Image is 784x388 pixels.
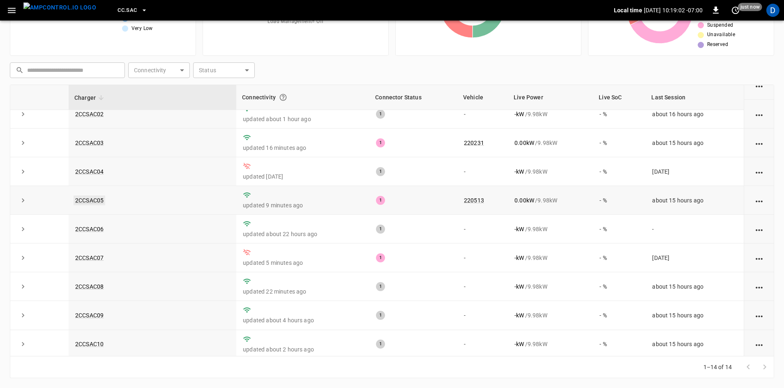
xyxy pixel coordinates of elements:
button: expand row [17,137,29,149]
button: expand row [17,309,29,321]
span: Load Management = Off [267,18,323,26]
p: - kW [514,254,524,262]
div: 1 [376,340,385,349]
div: 1 [376,311,385,320]
img: ampcontrol.io logo [23,2,96,13]
div: / 9.98 kW [514,340,586,348]
p: updated [DATE] [243,172,363,181]
td: - % [593,100,646,129]
span: Very Low [131,25,153,33]
a: 2CCSAC07 [75,255,104,261]
p: 0.00 kW [514,196,534,204]
a: 2CCSAC09 [75,312,104,319]
div: profile-icon [766,4,779,17]
p: 0.00 kW [514,139,534,147]
p: - kW [514,168,524,176]
td: - % [593,330,646,359]
span: Unavailable [707,31,735,39]
span: Charger [74,93,106,103]
th: Live Power [508,85,593,110]
td: about 16 hours ago [646,100,744,129]
p: updated 22 minutes ago [243,287,363,296]
div: action cell options [754,168,764,176]
td: about 15 hours ago [646,330,744,359]
th: Connector Status [369,85,457,110]
button: expand row [17,252,29,264]
div: 1 [376,282,385,291]
th: Last Session [646,85,744,110]
div: 1 [376,138,385,147]
p: updated about 2 hours ago [243,345,363,354]
div: / 9.98 kW [514,282,586,291]
span: Suspended [707,21,733,30]
p: updated 16 minutes ago [243,144,363,152]
a: 2CCSAC03 [75,140,104,146]
div: / 9.98 kW [514,254,586,262]
a: 2CCSAC05 [74,195,105,205]
div: action cell options [754,110,764,118]
td: - [457,272,508,301]
a: 2CCSAC06 [75,226,104,232]
td: about 15 hours ago [646,129,744,157]
p: updated 5 minutes ago [243,259,363,267]
a: 2CCSAC10 [75,341,104,347]
div: Connectivity [242,90,364,105]
span: Reserved [707,41,728,49]
button: expand row [17,280,29,293]
div: 1 [376,225,385,234]
td: - [646,215,744,243]
p: updated about 22 hours ago [243,230,363,238]
td: [DATE] [646,243,744,272]
button: expand row [17,194,29,207]
p: updated 9 minutes ago [243,201,363,209]
div: / 9.98 kW [514,225,586,233]
td: - % [593,215,646,243]
div: action cell options [754,196,764,204]
div: action cell options [754,139,764,147]
div: action cell options [754,340,764,348]
button: set refresh interval [729,4,742,17]
th: Live SoC [593,85,646,110]
p: - kW [514,311,524,319]
td: about 15 hours ago [646,301,744,330]
div: action cell options [754,311,764,319]
td: about 15 hours ago [646,186,744,215]
td: [DATE] [646,157,744,186]
td: - % [593,129,646,157]
span: CC.SAC [118,6,137,15]
div: action cell options [754,225,764,233]
td: - % [593,272,646,301]
a: 2CCSAC04 [75,168,104,175]
div: 1 [376,196,385,205]
button: CC.SAC [114,2,151,18]
p: 1–14 of 14 [703,363,732,371]
p: - kW [514,282,524,291]
p: updated about 4 hours ago [243,316,363,324]
td: - % [593,157,646,186]
td: - [457,215,508,243]
button: Connection between the charger and our software. [276,90,291,105]
td: - [457,243,508,272]
span: just now [738,3,762,11]
td: - [457,301,508,330]
td: - [457,330,508,359]
td: about 15 hours ago [646,272,744,301]
div: 1 [376,253,385,262]
div: / 9.98 kW [514,139,586,147]
button: expand row [17,165,29,178]
p: - kW [514,225,524,233]
p: [DATE] 10:19:02 -07:00 [644,6,703,14]
button: expand row [17,223,29,235]
div: / 9.98 kW [514,196,586,204]
td: - % [593,243,646,272]
div: action cell options [754,254,764,262]
a: 220513 [464,197,484,204]
div: / 9.98 kW [514,311,586,319]
div: 1 [376,167,385,176]
td: - [457,100,508,129]
td: - [457,157,508,186]
td: - % [593,186,646,215]
button: expand row [17,108,29,120]
th: Vehicle [457,85,508,110]
td: - % [593,301,646,330]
